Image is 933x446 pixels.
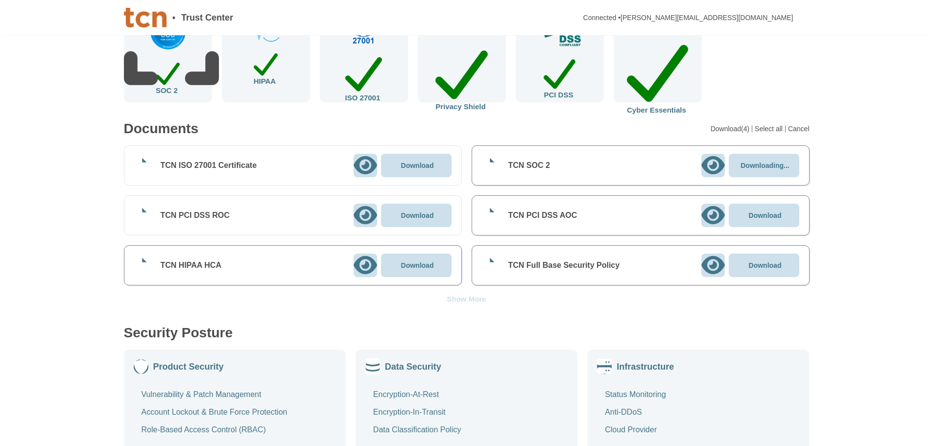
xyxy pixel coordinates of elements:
p: Download [749,262,782,269]
div: SOC 2 [156,59,180,94]
div: Cancel [788,125,810,132]
div: Anti-DDoS [605,407,642,417]
div: Encryption-At-Rest [373,390,439,399]
div: TCN ISO 27001 Certificate [161,161,257,170]
div: Select all [755,125,786,132]
div: Data Security [385,362,441,372]
div: Show More [447,295,486,303]
div: TCN HIPAA HCA [161,260,221,270]
div: Security Posture [124,326,233,340]
div: Vulnerability & Patch Management [142,390,262,399]
p: Download [401,262,434,269]
div: TCN PCI DSS AOC [508,211,577,220]
div: Connected • [PERSON_NAME][EMAIL_ADDRESS][DOMAIN_NAME] [583,14,793,21]
div: Cyber Essentials [627,36,688,114]
div: Product Security [153,362,224,372]
div: Data Classification Policy [373,425,461,435]
div: Cloud Provider [605,425,657,435]
p: Download [401,212,434,219]
div: TCN PCI DSS ROC [161,211,230,220]
p: Download [401,162,434,169]
p: Download [749,212,782,219]
span: • [172,13,175,22]
div: Status Monitoring [605,390,666,399]
img: Company Banner [124,8,167,27]
div: Infrastructure [617,362,674,372]
div: TCN Full Base Security Policy [508,260,620,270]
p: Downloading... [741,162,789,169]
div: ISO 27001 [345,52,383,102]
div: Documents [124,122,198,136]
span: Trust Center [181,13,233,22]
div: Account Lockout & Brute Force Protection [142,407,287,417]
div: Role-Based Access Control (RBAC) [142,425,266,435]
div: HIPAA [254,50,278,85]
div: PCI DSS [544,55,575,98]
div: Encryption-In-Transit [373,407,446,417]
div: Download(4) [711,125,752,132]
div: TCN SOC 2 [508,161,550,170]
div: Privacy Shield [435,43,488,110]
